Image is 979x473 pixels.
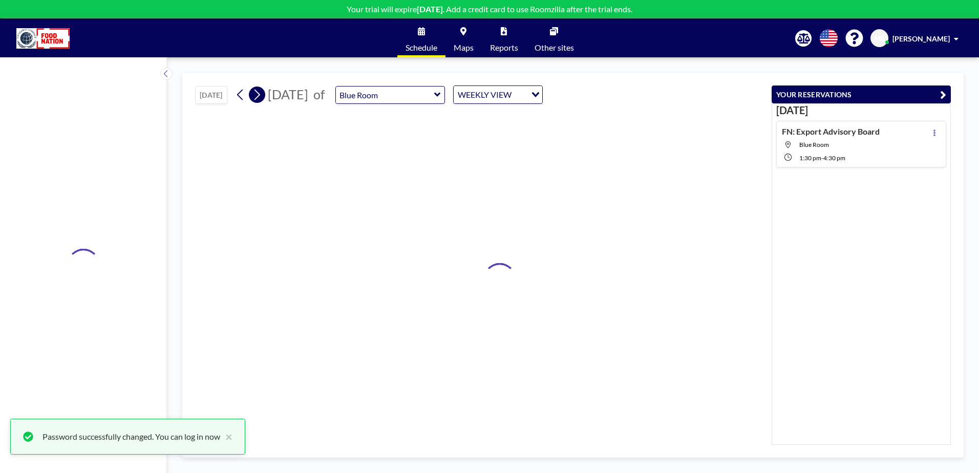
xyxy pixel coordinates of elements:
[268,87,308,102] span: [DATE]
[220,431,232,443] button: close
[515,88,525,101] input: Search for option
[456,88,514,101] span: WEEKLY VIEW
[445,19,482,57] a: Maps
[336,87,434,103] input: Blue Room
[823,154,845,162] span: 4:30 PM
[776,104,946,117] h3: [DATE]
[454,44,474,52] span: Maps
[892,34,950,43] span: [PERSON_NAME]
[875,34,885,43] span: ML
[799,154,821,162] span: 1:30 PM
[313,87,325,102] span: of
[821,154,823,162] span: -
[16,28,70,49] img: organization-logo
[195,86,227,104] button: [DATE]
[799,141,829,148] span: Blue Room
[454,86,542,103] div: Search for option
[772,85,951,103] button: YOUR RESERVATIONS
[490,44,518,52] span: Reports
[406,44,437,52] span: Schedule
[526,19,582,57] a: Other sites
[42,431,220,443] div: Password successfully changed. You can log in now
[397,19,445,57] a: Schedule
[417,4,443,14] b: [DATE]
[782,126,880,137] h4: FN: Export Advisory Board
[535,44,574,52] span: Other sites
[482,19,526,57] a: Reports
